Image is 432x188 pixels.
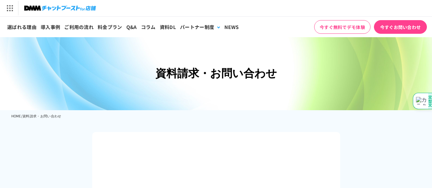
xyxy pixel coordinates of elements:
li: / [21,112,23,120]
a: 料金プラン [96,17,124,37]
a: 今すぐお問い合わせ [374,20,427,34]
img: チャットブーストfor店舗 [24,3,96,13]
a: 資料DL [158,17,178,37]
a: ご利用の流れ [62,17,96,37]
img: サービス [1,1,18,15]
a: 選ばれる理由 [5,17,39,37]
button: 定型文 [413,93,432,109]
a: コラム [139,17,158,37]
div: パートナー制度 [180,24,214,30]
a: 今すぐ無料でデモ体験 [314,20,371,34]
a: 導入事例 [39,17,62,37]
a: HOME [11,113,21,118]
li: 資料請求・お問い合わせ [23,112,61,120]
h1: 資料請求・お問い合わせ [11,64,421,81]
a: NEWS [222,17,241,37]
p: 定型文 [428,95,432,107]
div: 定型文モーダルを開く（ドラッグで移動できます） [413,93,432,109]
a: Q&A [124,17,139,37]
